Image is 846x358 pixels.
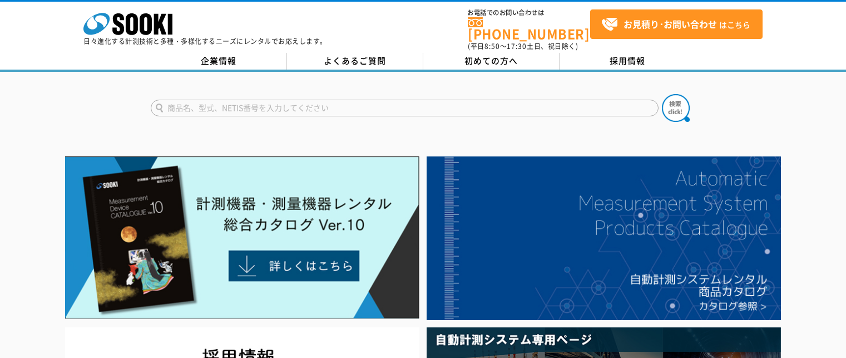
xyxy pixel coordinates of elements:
[468,17,590,40] a: [PHONE_NUMBER]
[590,9,763,39] a: お見積り･お問い合わせはこちら
[287,53,423,70] a: よくあるご質問
[468,41,578,51] span: (平日 ～ 土日、祝日除く)
[427,156,781,320] img: 自動計測システムカタログ
[507,41,527,51] span: 17:30
[601,16,750,33] span: はこちら
[624,17,717,31] strong: お見積り･お問い合わせ
[65,156,419,319] img: Catalog Ver10
[484,41,500,51] span: 8:50
[151,53,287,70] a: 企業情報
[560,53,696,70] a: 採用情報
[464,55,518,67] span: 初めての方へ
[468,9,590,16] span: お電話でのお問い合わせは
[423,53,560,70] a: 初めての方へ
[151,100,659,116] input: 商品名、型式、NETIS番号を入力してください
[83,38,327,45] p: 日々進化する計測技術と多種・多様化するニーズにレンタルでお応えします。
[662,94,690,122] img: btn_search.png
